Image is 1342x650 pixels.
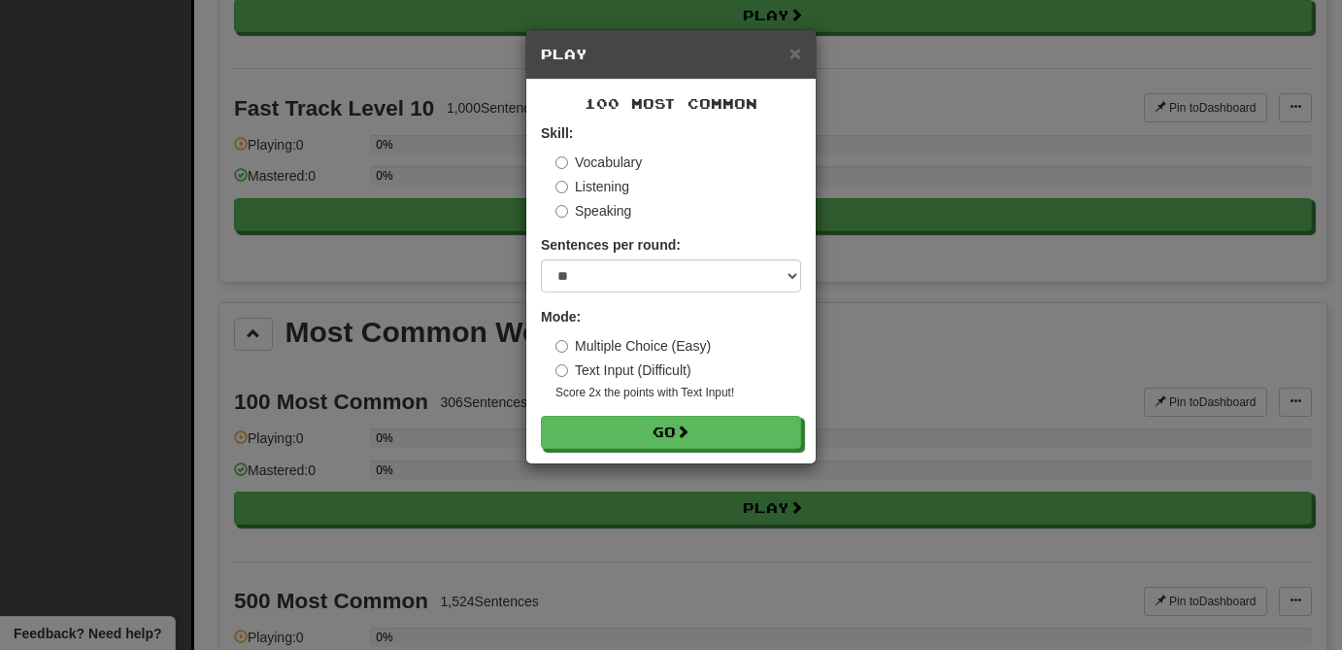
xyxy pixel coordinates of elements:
label: Listening [555,177,629,196]
label: Multiple Choice (Easy) [555,336,711,356]
input: Speaking [555,205,568,218]
span: 100 Most Common [585,95,757,112]
label: Sentences per round: [541,235,681,255]
input: Listening [555,181,568,193]
h5: Play [541,45,801,64]
label: Speaking [555,201,631,221]
button: Go [541,416,801,449]
input: Text Input (Difficult) [555,364,568,377]
input: Multiple Choice (Easy) [555,340,568,353]
small: Score 2x the points with Text Input ! [555,385,801,401]
button: Close [789,43,801,63]
input: Vocabulary [555,156,568,169]
strong: Skill: [541,125,573,141]
label: Vocabulary [555,153,642,172]
strong: Mode: [541,309,581,325]
span: × [789,42,801,64]
label: Text Input (Difficult) [555,360,691,380]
